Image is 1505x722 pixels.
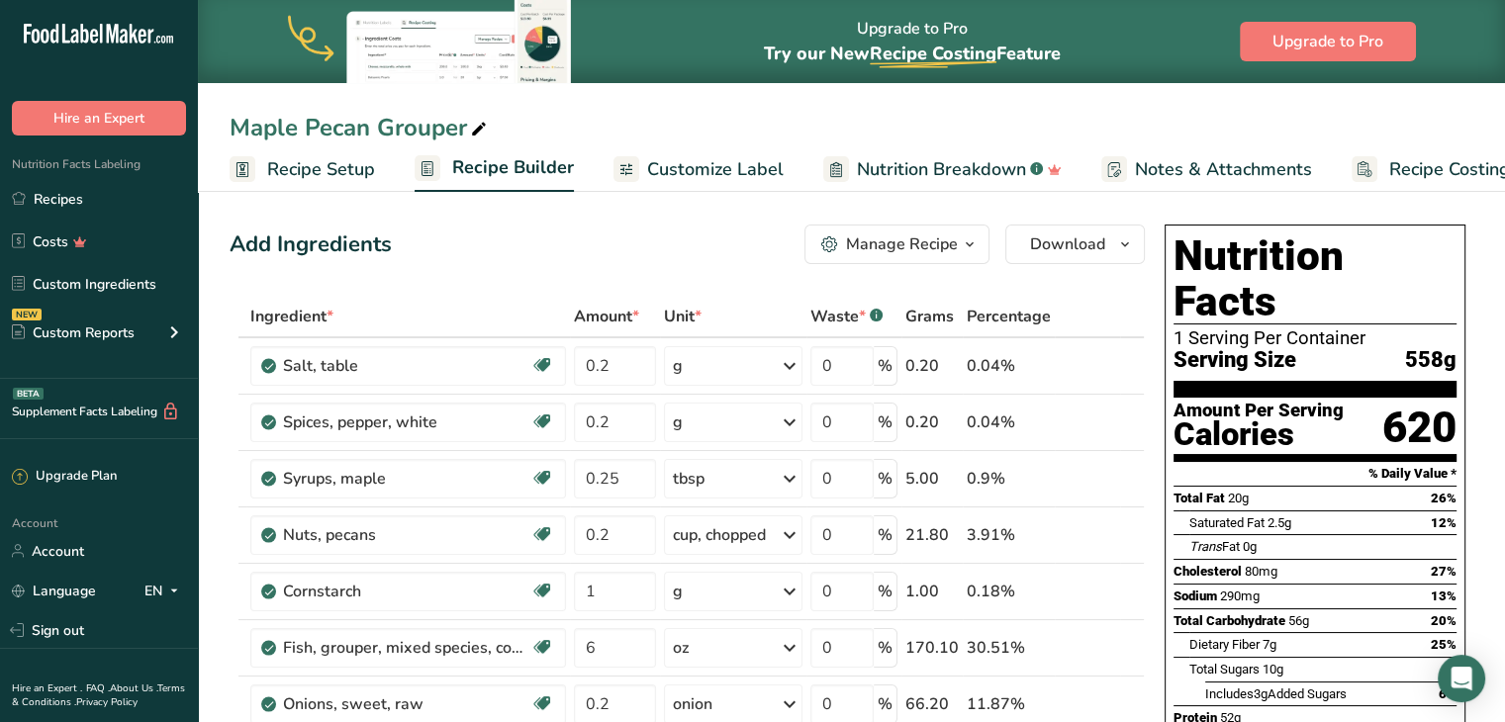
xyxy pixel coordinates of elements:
div: Salt, table [283,354,530,378]
span: 27% [1431,564,1457,579]
div: 0.04% [967,410,1051,434]
span: Ingredient [250,305,333,328]
span: 10g [1263,662,1283,677]
div: oz [673,636,689,660]
div: 0.04% [967,354,1051,378]
div: 0.9% [967,467,1051,491]
div: Upgrade to Pro [764,1,1061,83]
div: g [673,354,683,378]
div: g [673,580,683,603]
span: 20% [1431,613,1457,628]
span: Recipe Costing [870,42,996,65]
div: 30.51% [967,636,1051,660]
span: 3g [1254,686,1268,701]
i: Trans [1189,539,1222,554]
button: Manage Recipe [804,225,989,264]
span: Dietary Fiber [1189,637,1260,652]
div: Cornstarch [283,580,530,603]
span: Download [1030,232,1105,256]
span: 558g [1405,348,1457,373]
div: Maple Pecan Grouper [230,110,491,145]
span: 0g [1243,539,1257,554]
div: Calories [1174,420,1344,449]
span: Try our New Feature [764,42,1061,65]
a: Language [12,574,96,608]
div: 1 Serving Per Container [1174,328,1457,348]
span: Total Carbohydrate [1174,613,1285,628]
span: Grams [905,305,954,328]
a: Customize Label [613,147,784,192]
span: Notes & Attachments [1135,156,1312,183]
span: 290mg [1220,588,1260,603]
div: Spices, pepper, white [283,410,530,434]
div: tbsp [673,467,705,491]
span: Sodium [1174,588,1217,603]
div: Syrups, maple [283,467,530,491]
button: Hire an Expert [12,101,186,135]
div: 170.10 [905,636,959,660]
span: 20g [1228,491,1249,505]
button: Upgrade to Pro [1240,22,1416,61]
span: Total Sugars [1189,662,1260,677]
div: Nuts, pecans [283,523,530,547]
div: 5.00 [905,467,959,491]
span: Includes Added Sugars [1205,686,1347,701]
span: Percentage [967,305,1051,328]
div: 1.00 [905,580,959,603]
div: Onions, sweet, raw [283,692,530,716]
a: Nutrition Breakdown [823,147,1062,192]
span: 56g [1288,613,1309,628]
a: Terms & Conditions . [12,681,185,709]
span: 26% [1431,491,1457,505]
button: Download [1005,225,1145,264]
div: Manage Recipe [846,232,958,256]
span: 12% [1431,515,1457,530]
a: FAQ . [86,681,110,695]
span: 25% [1431,637,1457,652]
div: Add Ingredients [230,228,392,261]
div: BETA [13,388,44,400]
a: Notes & Attachments [1101,147,1312,192]
div: 21.80 [905,523,959,547]
span: Saturated Fat [1189,515,1265,530]
div: NEW [12,309,42,320]
span: Recipe Builder [452,154,574,181]
div: onion [673,692,712,716]
span: Total Fat [1174,491,1225,505]
a: Privacy Policy [76,695,138,709]
div: EN [144,579,186,602]
a: Hire an Expert . [12,681,82,695]
div: cup, chopped [673,523,766,547]
h1: Nutrition Facts [1174,233,1457,324]
span: 2.5g [1268,515,1291,530]
div: Fish, grouper, mixed species, cooked, dry heat [283,636,530,660]
span: Nutrition Breakdown [857,156,1026,183]
span: 80mg [1245,564,1277,579]
div: g [673,410,683,434]
div: Open Intercom Messenger [1438,655,1485,702]
div: 0.20 [905,354,959,378]
div: Custom Reports [12,322,135,343]
div: Upgrade Plan [12,467,117,487]
span: Cholesterol [1174,564,1242,579]
a: Recipe Builder [415,145,574,193]
div: Amount Per Serving [1174,402,1344,420]
span: 13% [1431,588,1457,603]
span: Fat [1189,539,1240,554]
span: 7g [1263,637,1276,652]
span: Recipe Setup [267,156,375,183]
span: Serving Size [1174,348,1296,373]
div: 66.20 [905,692,959,716]
span: Customize Label [647,156,784,183]
a: About Us . [110,681,157,695]
a: Recipe Setup [230,147,375,192]
section: % Daily Value * [1174,462,1457,486]
div: 0.18% [967,580,1051,603]
div: 3.91% [967,523,1051,547]
div: Waste [810,305,883,328]
span: Upgrade to Pro [1272,30,1383,53]
div: 0.20 [905,410,959,434]
div: 620 [1382,402,1457,454]
div: 11.87% [967,692,1051,716]
span: Amount [574,305,639,328]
